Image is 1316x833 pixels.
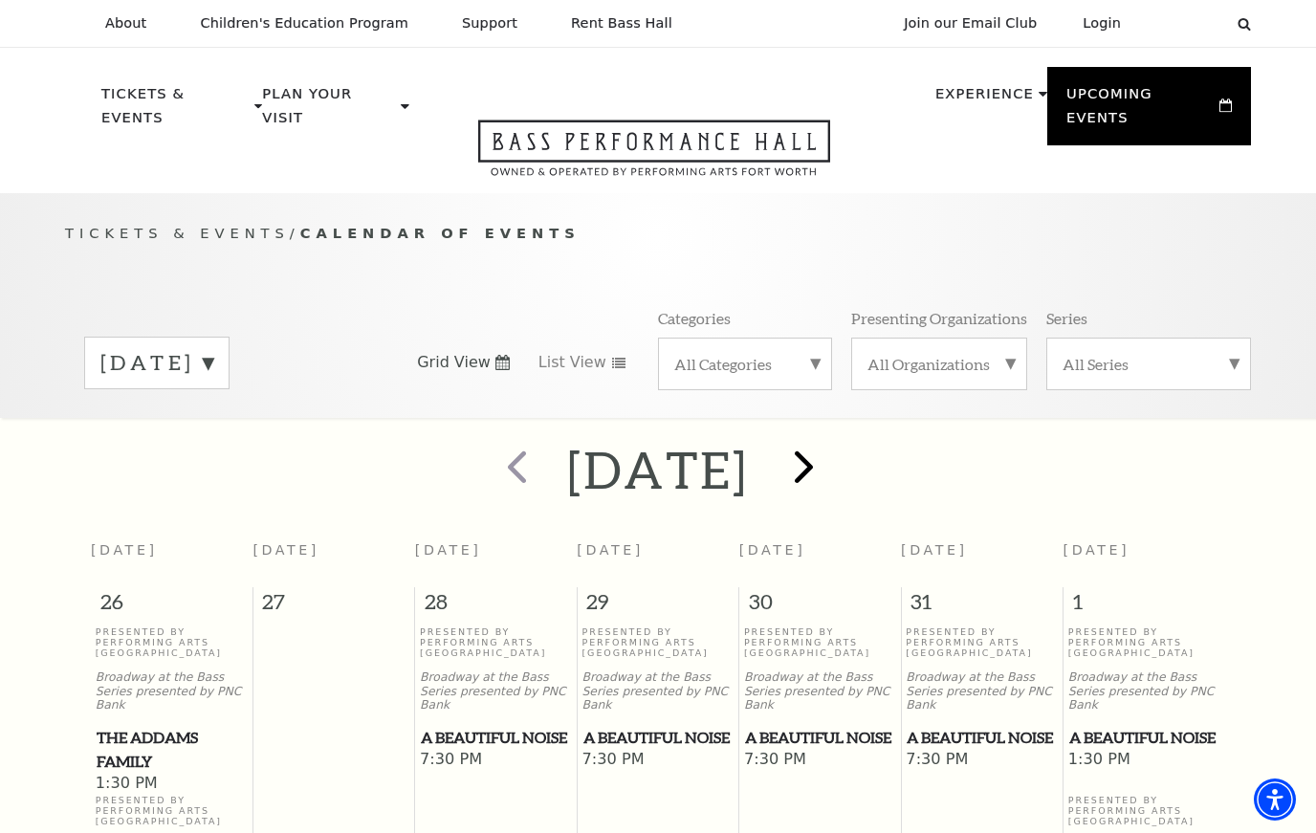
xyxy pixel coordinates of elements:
[906,670,1058,712] p: Broadway at the Bass Series presented by PNC Bank
[582,750,735,771] span: 7:30 PM
[420,726,572,750] a: A Beautiful Noise
[567,439,748,500] h2: [DATE]
[744,750,896,771] span: 7:30 PM
[1066,82,1215,141] p: Upcoming Events
[1064,587,1225,625] span: 1
[91,587,252,625] span: 26
[105,15,146,32] p: About
[582,626,735,659] p: Presented By Performing Arts [GEOGRAPHIC_DATA]
[420,750,572,771] span: 7:30 PM
[421,726,571,750] span: A Beautiful Noise
[867,354,1011,374] label: All Organizations
[65,225,290,241] span: Tickets & Events
[262,82,396,141] p: Plan Your Visit
[420,670,572,712] p: Broadway at the Bass Series presented by PNC Bank
[96,626,248,659] p: Presented By Performing Arts [GEOGRAPHIC_DATA]
[415,587,576,625] span: 28
[252,542,319,558] span: [DATE]
[409,120,899,193] a: Open this option
[744,670,896,712] p: Broadway at the Bass Series presented by PNC Bank
[479,436,549,504] button: prev
[96,670,248,712] p: Broadway at the Bass Series presented by PNC Bank
[1068,626,1220,659] p: Presented By Performing Arts [GEOGRAPHIC_DATA]
[658,308,731,328] p: Categories
[300,225,581,241] span: Calendar of Events
[744,626,896,659] p: Presented By Performing Arts [GEOGRAPHIC_DATA]
[906,626,1058,659] p: Presented By Performing Arts [GEOGRAPHIC_DATA]
[415,542,482,558] span: [DATE]
[582,726,735,750] a: A Beautiful Noise
[65,222,1251,246] p: /
[739,542,806,558] span: [DATE]
[1069,726,1219,750] span: A Beautiful Noise
[1151,14,1219,33] select: Select:
[906,750,1058,771] span: 7:30 PM
[583,726,734,750] span: A Beautiful Noise
[739,587,900,625] span: 30
[96,726,248,773] a: The Addams Family
[100,348,213,378] label: [DATE]
[91,542,158,558] span: [DATE]
[851,308,1027,328] p: Presenting Organizations
[96,774,248,795] span: 1:30 PM
[571,15,672,32] p: Rent Bass Hall
[674,354,816,374] label: All Categories
[1068,726,1220,750] a: A Beautiful Noise
[906,726,1058,750] a: A Beautiful Noise
[253,587,414,625] span: 27
[935,82,1034,117] p: Experience
[1046,308,1087,328] p: Series
[1064,542,1130,558] span: [DATE]
[97,726,247,773] span: The Addams Family
[96,795,248,827] p: Presented By Performing Arts [GEOGRAPHIC_DATA]
[577,542,644,558] span: [DATE]
[200,15,408,32] p: Children's Education Program
[902,587,1063,625] span: 31
[420,626,572,659] p: Presented By Performing Arts [GEOGRAPHIC_DATA]
[745,726,895,750] span: A Beautiful Noise
[582,670,735,712] p: Broadway at the Bass Series presented by PNC Bank
[1068,750,1220,771] span: 1:30 PM
[901,542,968,558] span: [DATE]
[462,15,517,32] p: Support
[101,82,250,141] p: Tickets & Events
[1068,670,1220,712] p: Broadway at the Bass Series presented by PNC Bank
[1063,354,1235,374] label: All Series
[767,436,837,504] button: next
[744,726,896,750] a: A Beautiful Noise
[538,352,606,373] span: List View
[1254,778,1296,821] div: Accessibility Menu
[578,587,738,625] span: 29
[417,352,491,373] span: Grid View
[1068,795,1220,827] p: Presented By Performing Arts [GEOGRAPHIC_DATA]
[907,726,1057,750] span: A Beautiful Noise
